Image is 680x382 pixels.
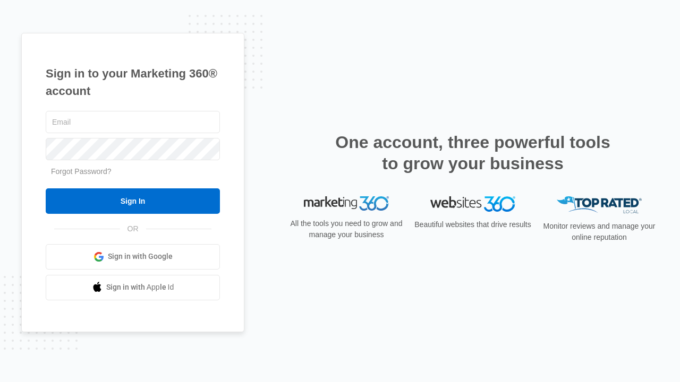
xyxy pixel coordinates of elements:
[46,244,220,270] a: Sign in with Google
[332,132,614,174] h2: One account, three powerful tools to grow your business
[106,282,174,293] span: Sign in with Apple Id
[46,275,220,300] a: Sign in with Apple Id
[287,218,406,240] p: All the tools you need to grow and manage your business
[304,196,389,211] img: Marketing 360
[108,251,173,262] span: Sign in with Google
[413,219,532,230] p: Beautiful websites that drive results
[46,111,220,133] input: Email
[46,188,220,214] input: Sign In
[120,223,146,235] span: OR
[430,196,515,212] img: Websites 360
[540,221,659,243] p: Monitor reviews and manage your online reputation
[46,65,220,100] h1: Sign in to your Marketing 360® account
[557,196,642,214] img: Top Rated Local
[51,167,112,176] a: Forgot Password?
